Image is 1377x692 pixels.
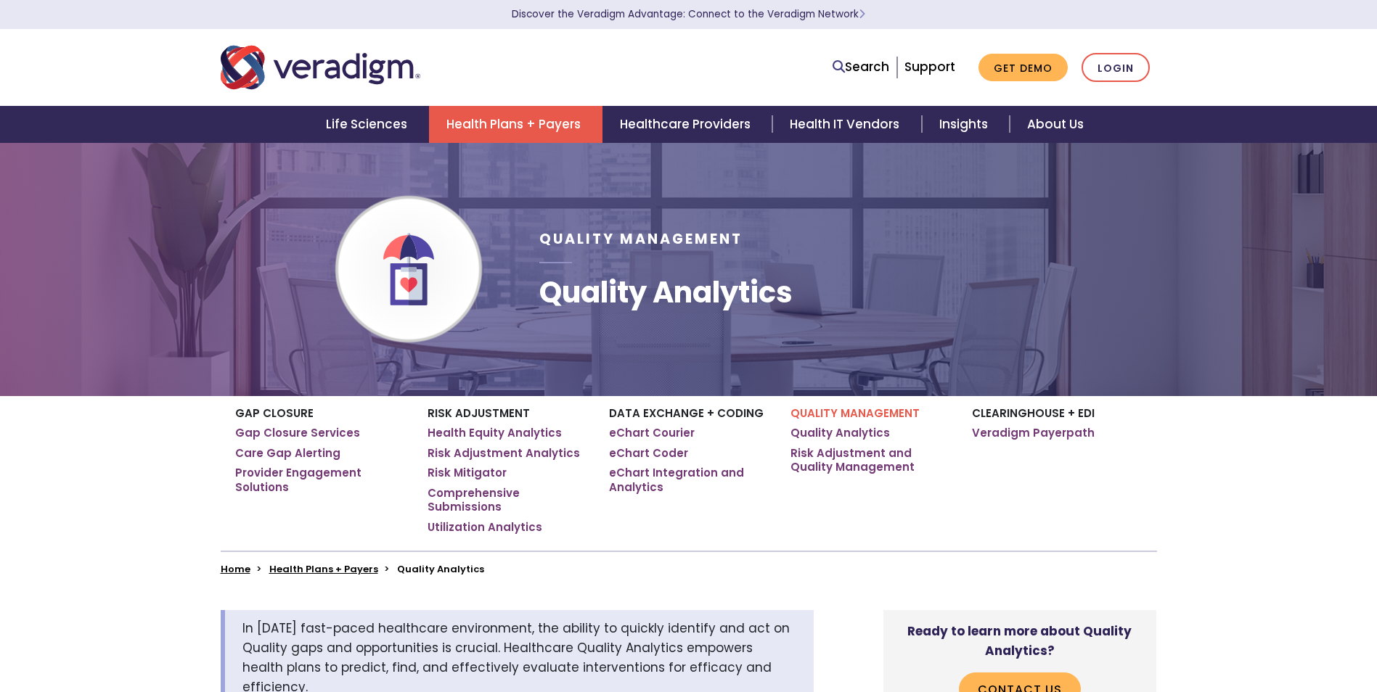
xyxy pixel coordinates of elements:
a: eChart Integration and Analytics [609,466,769,494]
span: Quality Management [539,229,743,249]
a: Discover the Veradigm Advantage: Connect to the Veradigm NetworkLearn More [512,7,865,21]
a: Gap Closure Services [235,426,360,440]
a: Quality Analytics [790,426,890,440]
a: eChart Courier [609,426,695,440]
a: Utilization Analytics [428,520,542,535]
span: Learn More [859,7,865,21]
a: Risk Adjustment and Quality Management [790,446,950,474]
a: Health Plans + Payers [269,562,378,576]
h1: Quality Analytics [539,275,793,310]
a: Health IT Vendors [772,106,921,143]
a: Health Equity Analytics [428,426,562,440]
a: Login [1082,53,1150,83]
a: eChart Coder [609,446,688,461]
a: Health Plans + Payers [429,106,602,143]
a: Life Sciences [309,106,429,143]
a: Risk Adjustment Analytics [428,446,580,461]
a: Veradigm Payerpath [972,426,1095,440]
a: Search [833,57,889,77]
a: Comprehensive Submissions [428,486,587,514]
a: Get Demo [978,54,1068,82]
a: Risk Mitigator [428,466,507,480]
a: Provider Engagement Solutions [235,466,406,494]
a: Support [904,58,955,75]
img: Veradigm logo [221,44,420,91]
a: Healthcare Providers [602,106,772,143]
a: Care Gap Alerting [235,446,340,461]
a: Insights [922,106,1010,143]
a: About Us [1010,106,1101,143]
a: Home [221,562,250,576]
strong: Ready to learn more about Quality Analytics? [907,622,1132,659]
